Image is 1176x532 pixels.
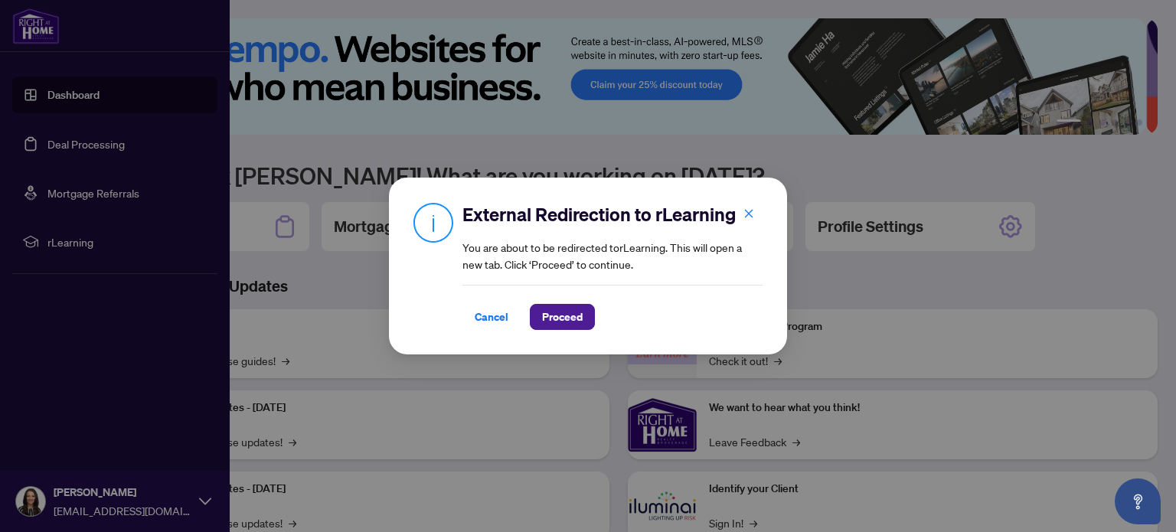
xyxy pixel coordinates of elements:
[475,305,508,329] span: Cancel
[743,208,754,219] span: close
[462,202,763,330] div: You are about to be redirected to rLearning . This will open a new tab. Click ‘Proceed’ to continue.
[462,304,521,330] button: Cancel
[530,304,595,330] button: Proceed
[413,202,453,243] img: Info Icon
[542,305,583,329] span: Proceed
[1115,478,1161,524] button: Open asap
[462,202,763,227] h2: External Redirection to rLearning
